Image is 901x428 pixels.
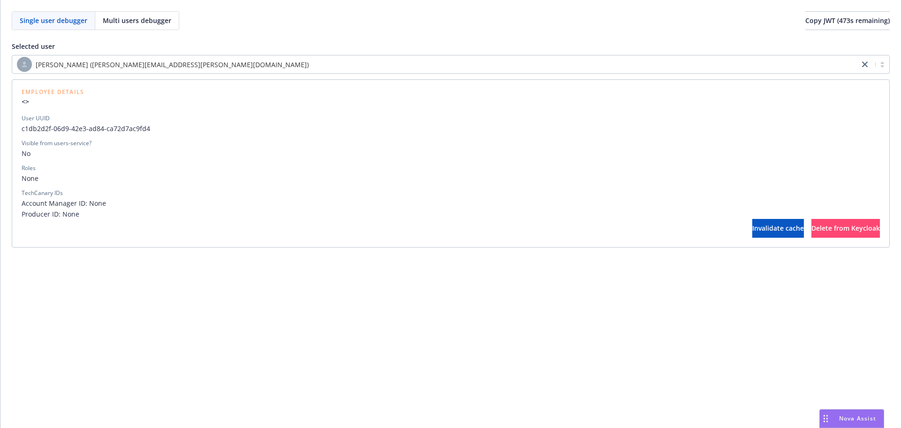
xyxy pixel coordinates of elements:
[17,57,855,72] span: [PERSON_NAME] ([PERSON_NAME][EMAIL_ADDRESS][PERSON_NAME][DOMAIN_NAME])
[22,189,63,197] div: TechCanary IDs
[12,42,55,51] span: Selected user
[22,139,92,148] div: Visible from users-service?
[22,124,880,133] span: c1db2d2f-06d9-42e3-ad84-ca72d7ac9fd4
[752,224,804,233] span: Invalidate cache
[22,164,36,172] div: Roles
[22,148,880,158] span: No
[820,410,832,428] div: Drag to move
[805,11,890,30] button: Copy JWT (473s remaining)
[839,414,876,422] span: Nova Assist
[811,219,880,238] button: Delete from Keycloak
[20,16,87,25] span: Single user debugger
[36,60,309,70] span: [PERSON_NAME] ([PERSON_NAME][EMAIL_ADDRESS][PERSON_NAME][DOMAIN_NAME])
[22,198,880,208] span: Account Manager ID: None
[22,89,84,95] span: Employee Details
[859,59,870,70] a: close
[22,114,50,123] div: User UUID
[805,16,890,25] span: Copy JWT ( 473 s remaining)
[811,224,880,233] span: Delete from Keycloak
[22,97,84,107] a: <>
[103,16,171,25] span: Multi users debugger
[22,173,880,183] span: None
[22,209,880,219] span: Producer ID: None
[819,409,884,428] button: Nova Assist
[752,219,804,238] button: Invalidate cache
